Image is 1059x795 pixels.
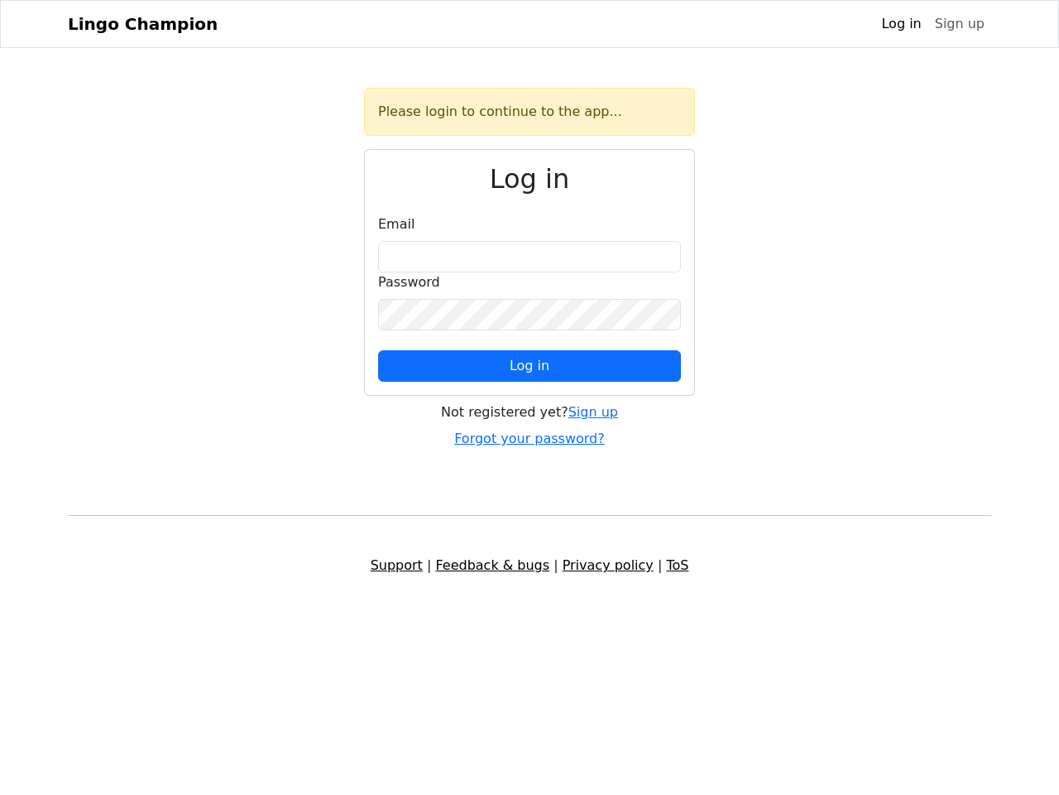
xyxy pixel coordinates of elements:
div: Not registered yet? [364,402,695,422]
a: Sign up [568,404,618,420]
button: Log in [378,350,681,382]
a: Forgot your password? [454,431,605,446]
a: Log in [875,7,927,41]
a: ToS [666,557,688,573]
h2: Log in [378,163,681,195]
div: | | | [58,556,1001,576]
label: Password [378,272,440,292]
a: Feedback & bugs [435,557,549,573]
a: Lingo Champion [68,7,218,41]
div: Please login to continue to the app... [364,88,695,136]
a: Support [371,557,423,573]
a: Sign up [928,7,991,41]
span: Log in [510,358,549,373]
label: Email [378,214,414,234]
a: Privacy policy [563,557,654,573]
